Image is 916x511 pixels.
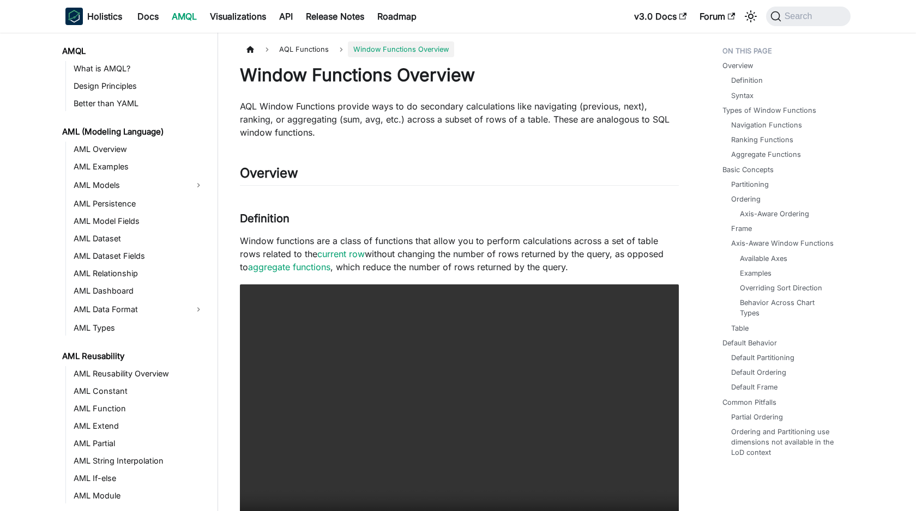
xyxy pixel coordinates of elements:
h3: Definition [240,212,679,226]
a: AML Model Fields [70,214,208,229]
a: aggregate functions [248,261,330,272]
a: Common Pitfalls [722,397,776,407]
a: AML (Modeling Language) [59,124,208,139]
a: Aggregate Functions [731,149,801,160]
a: Basic Concepts [722,165,774,175]
a: Visualizations [203,8,273,25]
a: Ordering [731,194,761,204]
a: Better than YAML [70,96,208,111]
a: AML Types [70,320,208,336]
p: Window functions are a class of functions that allow you to perform calculations across a set of ... [240,234,679,273]
a: AML Relationship [70,266,208,281]
a: Ranking Functions [731,135,793,145]
a: AML Dataset Fields [70,248,208,264]
a: Available Axes [740,253,787,264]
nav: Docs sidebar [55,33,218,511]
a: AML Examples [70,159,208,174]
a: AML Function [70,401,208,416]
a: AML Reusability Overview [70,366,208,381]
a: Home page [240,41,261,57]
span: Window Functions Overview [348,41,454,57]
a: v3.0 Docs [628,8,693,25]
a: Forum [693,8,742,25]
a: Partitioning [731,179,769,190]
a: Docs [131,8,165,25]
a: Examples [740,268,772,278]
a: AML Constant [70,384,208,399]
button: Expand sidebar category 'AML Models' [189,177,208,194]
h2: Overview [240,165,679,186]
img: Holistics [65,8,83,25]
button: Expand sidebar category 'AML Data Format' [189,301,208,318]
a: AML Dataset [70,231,208,246]
a: What is AMQL? [70,61,208,76]
button: Search (Command+K) [766,7,851,26]
a: Syntax [731,90,754,101]
a: Roadmap [371,8,423,25]
a: AML Reusability [59,349,208,364]
h1: Window Functions Overview [240,64,679,86]
a: Default Partitioning [731,352,794,363]
a: Table [731,323,749,333]
span: Search [781,11,819,21]
b: Holistics [87,10,122,23]
a: Overriding Sort Direction [740,283,822,293]
a: Frame [731,223,752,234]
a: Default Behavior [722,338,777,348]
a: AML Models [70,177,189,194]
a: Design Principles [70,78,208,94]
a: AML Data Format [70,301,189,318]
a: Navigation Functions [731,120,802,130]
a: AML Extend [70,418,208,434]
a: Types of Window Functions [722,105,816,115]
a: API [273,8,299,25]
a: AML Partial [70,436,208,451]
a: Release Notes [299,8,371,25]
a: AML Module [70,488,208,503]
a: Axis-Aware Window Functions [731,238,834,248]
a: AML Overview [70,142,208,157]
button: Switch between dark and light mode (currently system mode) [742,8,760,25]
a: AML String Interpolation [70,453,208,469]
a: Default Ordering [731,367,786,378]
a: Definition [731,75,763,86]
p: AQL Window Functions provide ways to do secondary calculations like navigating (previous, next), ... [240,100,679,139]
a: AMQL [165,8,203,25]
a: Axis-Aware Ordering [740,209,809,219]
a: Overview [722,60,753,71]
a: AMQL [59,44,208,59]
a: Default Frame [731,382,778,392]
a: current row [317,248,365,259]
a: Behavior Across Chart Types [740,297,835,318]
span: AQL Functions [274,41,334,57]
a: Ordering and Partitioning use dimensions not available in the LoD context [731,427,840,458]
a: Partial Ordering [731,412,783,422]
a: AML If-else [70,471,208,486]
nav: Breadcrumbs [240,41,679,57]
a: HolisticsHolisticsHolistics [65,8,122,25]
a: AML Dashboard [70,283,208,299]
a: AML Persistence [70,196,208,211]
